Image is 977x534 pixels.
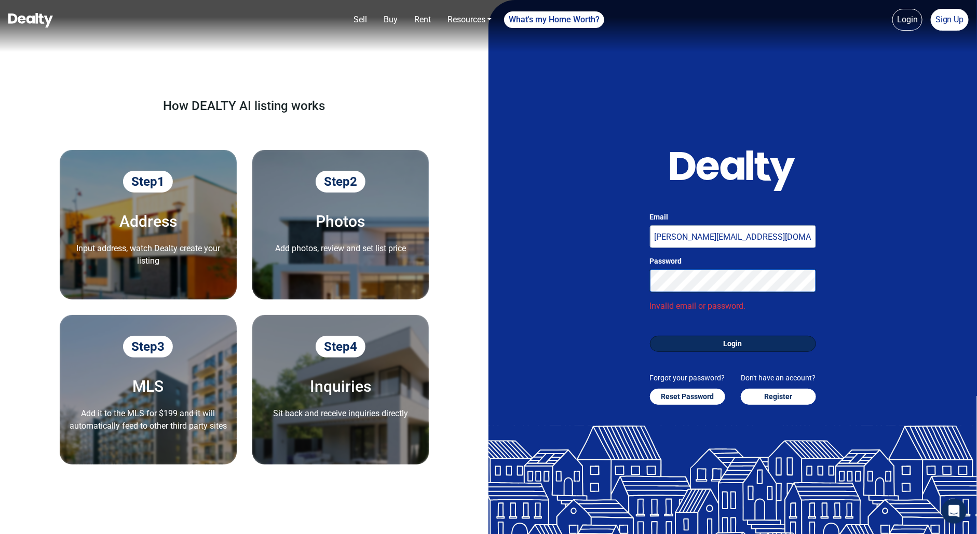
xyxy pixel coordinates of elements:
[650,300,816,312] div: Invalid email or password.
[261,378,421,395] h5: Inquiries
[261,242,421,255] p: Add photos, review and set list price
[349,9,371,30] a: Sell
[650,212,816,223] label: Email
[504,11,604,28] a: What's my Home Worth?
[68,407,228,432] p: Add it to the MLS for $199 and it will automatically feed to other third party sites
[123,336,173,358] span: Step 3
[410,9,435,30] a: Rent
[316,336,365,358] span: Step 4
[261,213,421,230] h5: Photos
[650,256,816,267] label: Password
[942,499,967,524] div: Open Intercom Messenger
[931,9,969,31] a: Sign Up
[379,9,402,30] a: Buy
[650,373,725,384] p: Forgot your password?
[741,389,816,405] button: Register
[5,503,36,534] iframe: BigID CMP Widget
[316,171,365,193] span: Step 2
[261,407,421,420] p: Sit back and receive inquiries directly
[68,213,228,230] h5: Address
[741,373,816,384] p: Don't have an account?
[650,389,725,405] button: Reset Password
[443,9,496,30] a: Resources
[8,13,53,28] img: Dealty - Buy, Sell & Rent Homes
[26,99,463,114] h1: How DEALTY AI listing works
[123,171,173,193] span: Step 1
[68,242,228,267] p: Input address, watch Dealty create your listing
[892,9,922,31] a: Login
[650,336,816,352] button: Login
[68,378,228,395] h5: MLS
